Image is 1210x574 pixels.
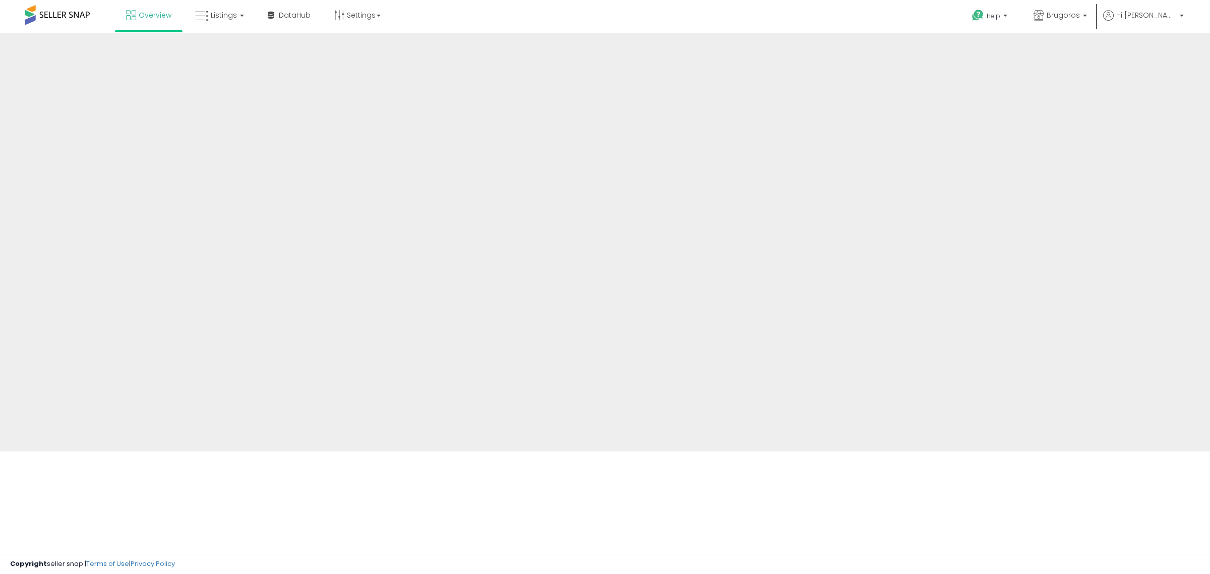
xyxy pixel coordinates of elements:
span: Brugbros [1047,10,1080,20]
i: Get Help [972,9,984,22]
a: Help [964,2,1017,33]
a: Hi [PERSON_NAME] [1103,10,1184,33]
span: Hi [PERSON_NAME] [1116,10,1177,20]
span: DataHub [279,10,311,20]
span: Help [987,12,1000,20]
span: Listings [211,10,237,20]
span: Overview [139,10,171,20]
